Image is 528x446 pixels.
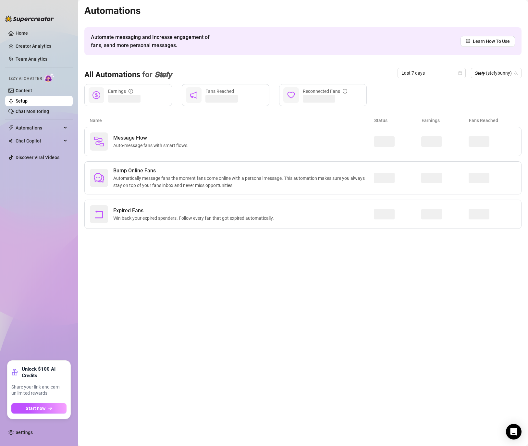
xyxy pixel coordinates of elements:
button: Start nowarrow-right [11,403,67,414]
span: Expired Fans [113,207,276,215]
span: Win back your expired spenders. Follow every fan that got expired automatically. [113,215,276,222]
span: for 𝙎𝙩𝙚𝙛𝙮 [140,70,172,79]
h2: Automations [84,5,522,17]
article: Status [374,117,422,124]
span: Automate messaging and Increase engagement of fans, send more personal messages. [91,33,216,49]
span: 𝙎𝙩𝙚𝙛𝙮 (stefybunny) [475,68,518,78]
span: Chat Copilot [16,136,62,146]
span: notification [190,91,198,99]
span: Message Flow [113,134,191,142]
span: Auto-message fans with smart flows. [113,142,191,149]
div: Earnings [108,88,133,95]
div: Open Intercom Messenger [506,424,522,440]
span: gift [11,369,18,376]
span: Last 7 days [401,68,462,78]
img: Chat Copilot [8,139,13,143]
a: Team Analytics [16,56,47,62]
span: Fans Reached [205,89,234,94]
span: info-circle [129,89,133,93]
span: arrow-right [48,406,53,411]
h3: All Automations [84,70,172,80]
span: comment [94,173,104,183]
span: Automations [16,123,62,133]
span: Share your link and earn unlimited rewards [11,384,67,397]
img: logo-BBDzfeDw.svg [5,16,54,22]
img: AI Chatter [44,73,55,82]
a: Settings [16,430,33,435]
span: Bump Online Fans [113,167,374,175]
article: Fans Reached [469,117,516,124]
span: read [466,39,470,43]
a: Chat Monitoring [16,109,49,114]
span: thunderbolt [8,125,14,130]
a: Content [16,88,32,93]
a: Setup [16,98,28,104]
article: Name [90,117,374,124]
img: svg%3e [94,136,104,147]
span: Automatically message fans the moment fans come online with a personal message. This automation m... [113,175,374,189]
strong: Unlock $100 AI Credits [22,366,67,379]
span: calendar [458,71,462,75]
a: Learn How To Use [460,36,515,46]
div: Reconnected Fans [303,88,347,95]
span: Learn How To Use [473,38,510,45]
span: team [514,71,518,75]
span: dollar [92,91,100,99]
a: Home [16,31,28,36]
span: Izzy AI Chatter [9,76,42,82]
span: heart [287,91,295,99]
span: rollback [94,209,104,219]
a: Creator Analytics [16,41,68,51]
article: Earnings [422,117,469,124]
span: info-circle [343,89,347,93]
a: Discover Viral Videos [16,155,59,160]
span: Start now [26,406,45,411]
